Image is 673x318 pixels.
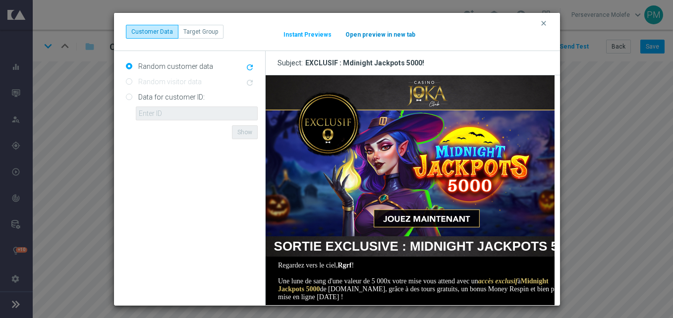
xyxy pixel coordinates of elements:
[345,31,416,39] button: Open preview in new tab
[136,77,202,86] label: Random visitor data
[283,31,332,39] button: Instant Previews
[72,186,86,194] strong: Rgrf
[278,58,305,67] span: Subject:
[136,62,213,71] label: Random customer data
[126,25,224,39] div: ...
[126,25,178,39] button: Customer Data
[539,19,551,28] button: clear
[178,25,224,39] button: Target Group
[136,106,258,120] input: Enter ID
[245,63,254,72] i: refresh
[213,202,252,210] strong: accès exclusif
[305,58,424,67] span: EXCLUSIF : Mdinight Jackpots 5000!
[12,186,310,265] td: Regardez vers le ciel, ! Une lune de sang d'une valeur de 5 000x votre mise vous attend avec un à...
[8,163,314,178] strong: SORTIE EXCLUSIVE : MIDNIGHT JACKPOTS 5000
[244,62,258,74] button: refresh
[232,125,258,139] button: Show
[136,93,205,102] label: Data for customer ID:
[540,19,548,27] i: clear
[12,202,283,217] strong: Midnight Jackpots 5000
